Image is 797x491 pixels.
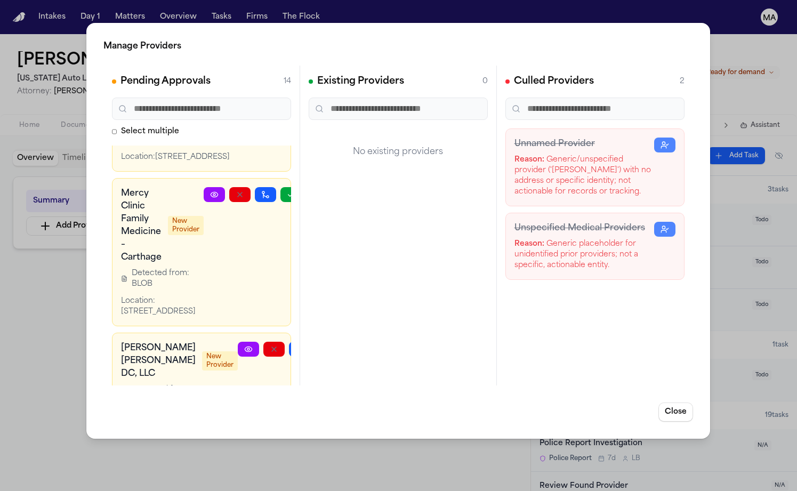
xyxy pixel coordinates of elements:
[514,222,655,235] h3: Unspecified Medical Providers
[680,76,685,87] span: 2
[655,138,676,152] button: Restore Provider
[204,187,225,202] a: View Provider
[121,342,196,380] h3: [PERSON_NAME] [PERSON_NAME] DC, LLC
[120,74,211,89] h2: Pending Approvals
[168,216,204,235] span: New Provider
[121,187,162,264] h3: Mercy Clinic Family Medicine – Carthage
[289,342,310,357] button: Merge
[482,76,488,87] span: 0
[514,74,594,89] h2: Culled Providers
[514,239,655,271] div: Generic placeholder for unidentified prior providers; not a specific, actionable entity.
[309,128,488,175] div: No existing providers
[132,268,204,289] span: Detected from: BLOB
[229,187,251,202] button: Reject
[122,126,180,137] span: Select multiple
[121,152,239,163] div: Location: [STREET_ADDRESS]
[280,187,302,202] button: Approve
[317,74,404,89] h2: Existing Providers
[103,40,693,53] h2: Manage Providers
[133,384,213,395] span: Detected from: BLOB
[659,403,694,422] button: Close
[202,351,238,371] span: New Provider
[238,342,259,357] a: View Provider
[284,76,291,87] span: 14
[121,296,204,317] div: Location: [STREET_ADDRESS]
[514,138,655,150] h3: Unnamed Provider
[514,156,544,164] strong: Reason:
[263,342,285,357] button: Reject
[514,155,655,197] div: Generic/unspecified provider ('[PERSON_NAME]') with no address or specific identity; not actionab...
[112,130,117,134] input: Select multiple
[655,222,676,237] button: Restore Provider
[514,240,544,248] strong: Reason:
[255,187,276,202] button: Merge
